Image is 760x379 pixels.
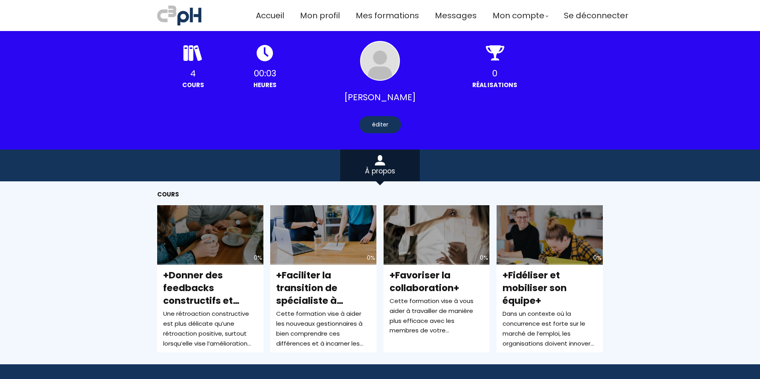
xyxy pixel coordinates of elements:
[229,66,301,80] div: 00:03
[256,9,284,22] a: Accueil
[459,80,531,89] div: Réalisations
[493,9,544,22] span: Mon compte
[344,90,416,104] span: [PERSON_NAME]
[359,116,401,133] div: éditer
[276,269,343,320] span: +Faciliter la transition de spécialiste à gestionnaire+
[254,253,262,263] div: 0%
[435,9,477,22] a: Messages
[157,205,263,352] a: 0% +Donner des feedbacks constructifs et efficaces+ Une rétroaction constructive est plus délicat...
[480,253,488,263] div: 0%
[390,269,459,294] span: +Favoriser la collaboration+
[497,205,603,352] a: 0% +Fidéliser et mobiliser son équipe+ Dans un contexte où la concurrence est forte sur le marché...
[356,9,419,22] a: Mes formations
[276,309,370,348] div: Cette formation vise à aider les nouveaux gestionnaires à bien comprendre ces différences et à in...
[270,205,376,352] a: 0% +Faciliter la transition de spécialiste à gestionnaire+ Cette formation vise à aider les nouve...
[163,309,257,348] div: Une rétroaction constructive est plus délicate qu’une rétroaction positive, surtout lorsqu’elle v...
[163,269,240,320] span: +Donner des feedbacks constructifs et efficaces+
[459,66,531,80] div: 0
[300,9,340,22] a: Mon profil
[503,269,567,307] span: +Fidéliser et mobiliser son équipe+
[340,165,420,177] div: À propos
[157,190,179,198] span: Cours
[503,309,597,348] div: Dans un contexte où la concurrence est forte sur le marché de l’emploi, les organisations doivent...
[157,80,229,89] div: Cours
[593,253,602,263] div: 0%
[157,4,201,27] img: a70bc7685e0efc0bd0b04b3506828469.jpeg
[157,66,229,80] div: 4
[564,9,628,22] a: Se déconnecter
[367,253,375,263] div: 0%
[229,80,301,89] div: heures
[384,205,490,352] a: 0% +Favoriser la collaboration+ Cette formation vise à vous aider à travailler de manière plus ef...
[390,296,484,336] div: Cette formation vise à vous aider à travailler de manière plus efficace avec les membres de votre...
